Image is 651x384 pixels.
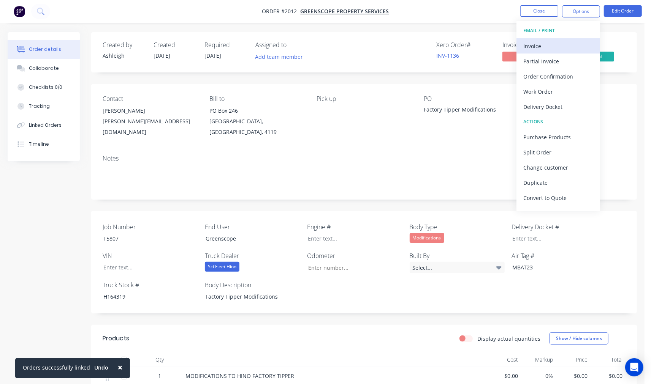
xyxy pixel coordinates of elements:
label: Built By [410,251,505,260]
button: Tracking [8,97,80,116]
span: 1 [158,372,161,380]
button: Delivery Docket [516,99,600,114]
button: Change customer [516,160,600,175]
div: [PERSON_NAME][PERSON_NAME][EMAIL_ADDRESS][DOMAIN_NAME] [103,105,198,137]
div: Assigned to [255,41,331,49]
label: VIN [103,251,198,260]
div: Products [103,334,129,343]
div: Order Confirmation [523,71,593,82]
div: Created [154,41,195,49]
div: Sci Fleet Hino [205,262,239,272]
div: Factory Tipper Modifications [424,105,519,116]
div: Change customer [523,162,593,173]
span: 0% [524,372,553,380]
span: $0.00 [594,372,623,380]
div: T5807 [97,233,192,244]
div: Work Order [523,86,593,97]
input: Enter number... [302,262,402,273]
div: [GEOGRAPHIC_DATA], [GEOGRAPHIC_DATA], 4119 [210,116,305,137]
label: Odometer [307,251,402,260]
span: No [502,52,548,61]
button: Options [562,5,600,17]
div: Greenscope [200,233,295,244]
div: Select... [410,262,505,273]
button: Invoice [516,38,600,54]
a: INV-1136 [436,52,459,59]
div: H164319 [97,291,192,302]
div: Factory Tipper Modifications [200,291,295,302]
div: Bill to [210,95,305,102]
div: Timeline [29,141,49,148]
div: Invoice [523,41,593,52]
div: Pick up [317,95,412,102]
div: Open Intercom Messenger [625,358,643,376]
label: End User [205,222,300,231]
button: Linked Orders [8,116,80,135]
div: Invoiced [502,41,559,49]
div: Partial Invoice [523,56,593,67]
span: Order #2012 - [262,8,301,15]
label: Display actual quantities [477,335,540,343]
button: Undo [90,362,112,373]
span: × [118,362,122,373]
div: Markup [521,352,556,367]
button: Add team member [251,52,307,62]
div: Checklists 0/0 [29,84,62,91]
button: Archive [516,205,600,220]
div: [PERSON_NAME][EMAIL_ADDRESS][DOMAIN_NAME] [103,116,198,137]
div: Purchase Products [523,132,593,143]
div: Ashleigh [103,52,144,60]
button: ACTIONS [516,114,600,129]
span: [DATE] [204,52,221,59]
div: MBAT23 [506,262,601,273]
div: Required [204,41,246,49]
label: Engine # [307,222,402,231]
label: Job Number [103,222,198,231]
label: Body Description [205,280,300,290]
button: Work Order [516,84,600,99]
label: Truck Dealer [205,251,300,260]
div: Order details [29,46,61,53]
button: Timeline [8,135,80,154]
button: Convert to Quote [516,190,600,205]
button: Add team member [255,52,307,62]
label: Delivery Docket # [512,222,607,231]
label: Body Type [410,222,505,231]
button: EMAIL / PRINT [516,23,600,38]
div: ACTIONS [523,117,593,127]
div: Created by [103,41,144,49]
label: Truck Stock # [103,280,198,290]
button: Duplicate [516,175,600,190]
div: Price [556,352,591,367]
div: PO Box 246[GEOGRAPHIC_DATA], [GEOGRAPHIC_DATA], 4119 [210,105,305,137]
span: $0.00 [489,372,518,380]
button: Collaborate [8,59,80,78]
button: Partial Invoice [516,54,600,69]
div: Duplicate [523,177,593,188]
div: Notes [103,155,626,162]
div: Split Order [523,147,593,158]
div: PO Box 246 [210,105,305,116]
button: Order Confirmation [516,69,600,84]
div: Convert to Quote [523,192,593,203]
div: Linked Orders [29,122,62,129]
span: [DATE] [154,52,170,59]
div: Qty [137,352,182,367]
div: Cost [486,352,521,367]
div: Tracking [29,103,50,110]
div: Collaborate [29,65,59,72]
button: Close [520,5,558,17]
div: PO [424,95,519,102]
span: $0.00 [559,372,588,380]
button: Order details [8,40,80,59]
button: Purchase Products [516,129,600,145]
button: Checklists 0/0 [8,78,80,97]
img: Factory [14,6,25,17]
div: Xero Order # [436,41,493,49]
div: Modifications [410,233,444,243]
div: Contact [103,95,198,102]
div: Orders successfully linked [23,364,90,371]
div: EMAIL / PRINT [523,26,593,36]
div: [PERSON_NAME] [103,105,198,116]
span: MODIFICATIONS TO HINO FACTORY TIPPER [185,372,294,379]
